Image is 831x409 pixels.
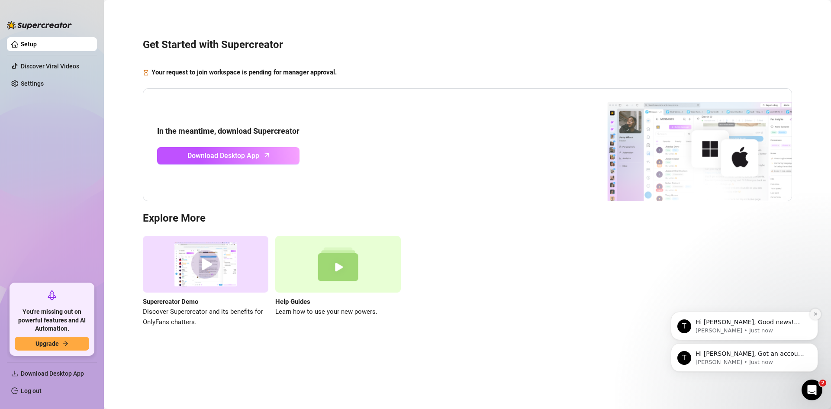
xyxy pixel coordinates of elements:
[21,370,84,377] span: Download Desktop App
[21,63,79,70] a: Discover Viral Videos
[143,298,198,306] strong: Supercreator Demo
[11,370,18,377] span: download
[143,38,792,52] h3: Get Started with Supercreator
[143,307,268,327] span: Discover Supercreator and its benefits for OnlyFans chatters.
[143,236,268,293] img: supercreator demo
[819,380,826,386] span: 2
[157,126,300,135] strong: In the meantime, download Supercreator
[275,236,401,293] img: help guides
[658,257,831,386] iframe: Intercom notifications message
[157,147,300,164] a: Download Desktop Apparrow-up
[187,150,259,161] span: Download Desktop App
[143,68,149,78] span: hourglass
[21,387,42,394] a: Log out
[35,340,59,347] span: Upgrade
[575,89,792,201] img: download app
[15,308,89,333] span: You're missing out on powerful features and AI Automation.
[143,236,268,327] a: Supercreator DemoDiscover Supercreator and its benefits for OnlyFans chatters.
[62,341,68,347] span: arrow-right
[275,298,310,306] strong: Help Guides
[21,80,44,87] a: Settings
[15,337,89,351] button: Upgradearrow-right
[275,236,401,327] a: Help GuidesLearn how to use your new powers.
[21,41,37,48] a: Setup
[262,150,272,160] span: arrow-up
[7,21,72,29] img: logo-BBDzfeDw.svg
[143,212,792,225] h3: Explore More
[802,380,822,400] iframe: Intercom live chat
[275,307,401,317] span: Learn how to use your new powers.
[151,68,337,76] strong: Your request to join workspace is pending for manager approval.
[47,290,57,300] span: rocket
